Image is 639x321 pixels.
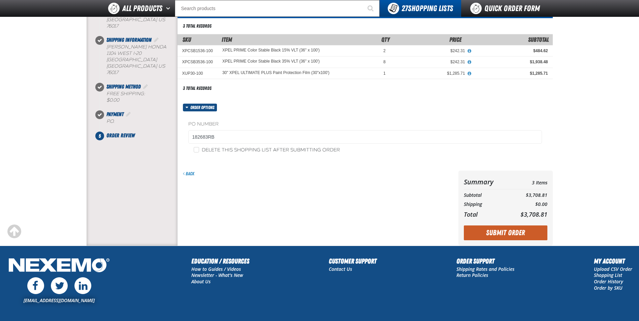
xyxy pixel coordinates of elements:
span: US [158,63,165,69]
td: $0.00 [507,200,547,209]
h2: My Account [594,256,632,266]
span: Shopping Lists [402,4,453,13]
a: How to Guides / Videos [191,266,241,272]
div: $1,285.71 [474,71,548,76]
a: Order by SKU [594,285,622,291]
span: Item [222,36,232,43]
button: View All Prices for XPEL PRIME Color Stable Black 15% VLT (36" x 100') [465,48,474,54]
td: XPCSB1536-100 [178,45,218,57]
div: P.O. [106,118,178,125]
h2: Customer Support [329,256,377,266]
span: [GEOGRAPHIC_DATA] [106,17,157,23]
div: $484.62 [474,48,548,53]
th: Total [464,209,508,220]
div: 3 total records [183,85,212,92]
span: Subtotal [528,36,549,43]
span: Shipping Method [106,83,141,90]
bdo: 76017 [106,23,118,29]
span: Order Review [106,132,135,139]
td: 3 Items [507,176,547,188]
button: View All Prices for 30" XPEL ULTIMATE PLUS Paint Protection Film (30"x100') [465,71,474,77]
bdo: 76017 [106,70,118,75]
span: 2 [383,48,386,53]
a: Edit Shipping Method [142,83,149,90]
div: $242.31 [395,59,465,65]
span: 1104 West I-20 [106,50,141,56]
th: Shipping [464,200,508,209]
img: Nexemo Logo [7,256,111,276]
a: Shipping Rates and Policies [456,266,514,272]
a: Return Policies [456,272,488,278]
a: Edit Payment [125,111,132,117]
h2: Order Support [456,256,514,266]
span: [GEOGRAPHIC_DATA] [106,57,157,63]
a: Newsletter - What's New [191,272,243,278]
input: Delete this shopping list after submitting order [194,147,199,152]
: 30" XPEL ULTIMATE PLUS Paint Protection Film (30"x100') [222,71,329,75]
span: Shipping Information [106,37,152,43]
li: Shipping Information. Step 2 of 5. Completed [100,36,178,82]
div: $242.31 [395,48,465,53]
span: Qty [381,36,390,43]
a: Edit Shipping Information [153,37,160,43]
div: 3 total records [183,23,212,29]
span: Order options [190,104,217,111]
div: $1,285.71 [395,71,465,76]
strong: 27 [402,4,408,13]
span: 8 [383,60,386,64]
button: Order options [183,104,217,111]
div: $1,938.48 [474,59,548,65]
span: $3,708.81 [520,210,547,218]
a: Upload CSV Order [594,266,632,272]
li: Shipping Method. Step 3 of 5. Completed [100,83,178,110]
span: US [158,17,165,23]
span: 1 [383,71,386,76]
h2: Education / Resources [191,256,249,266]
a: XPEL PRIME Color Stable Black 35% VLT (36" x 100') [222,59,320,64]
a: Contact Us [329,266,352,272]
span: Price [449,36,461,43]
li: Order Review. Step 5 of 5. Not Completed [100,132,178,140]
div: Free Shipping: [106,91,178,104]
div: Scroll to the top [7,224,22,239]
button: Submit Order [464,225,547,240]
th: Summary [464,176,508,188]
a: Order History [594,278,623,285]
span: All Products [122,2,162,14]
td: XUP30-100 [178,68,218,79]
a: [EMAIL_ADDRESS][DOMAIN_NAME] [24,297,95,304]
button: View All Prices for XPEL PRIME Color Stable Black 35% VLT (36" x 100') [465,59,474,65]
span: Payment [106,111,124,117]
label: PO Number [188,121,542,128]
strong: $0.00 [106,97,119,103]
label: Delete this shopping list after submitting order [194,147,340,153]
li: Payment. Step 4 of 5. Completed [100,110,178,132]
a: About Us [191,278,211,285]
a: Shopping List [594,272,622,278]
span: [GEOGRAPHIC_DATA] [106,63,157,69]
a: XPEL PRIME Color Stable Black 15% VLT (36" x 100') [222,48,320,53]
a: Back [183,171,194,176]
span: [PERSON_NAME] Honda [106,44,166,50]
td: $3,708.81 [507,191,547,200]
td: XPCSB3536-100 [178,57,218,68]
span: 5 [95,132,104,140]
a: SKU [183,36,191,43]
th: Subtotal [464,191,508,200]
